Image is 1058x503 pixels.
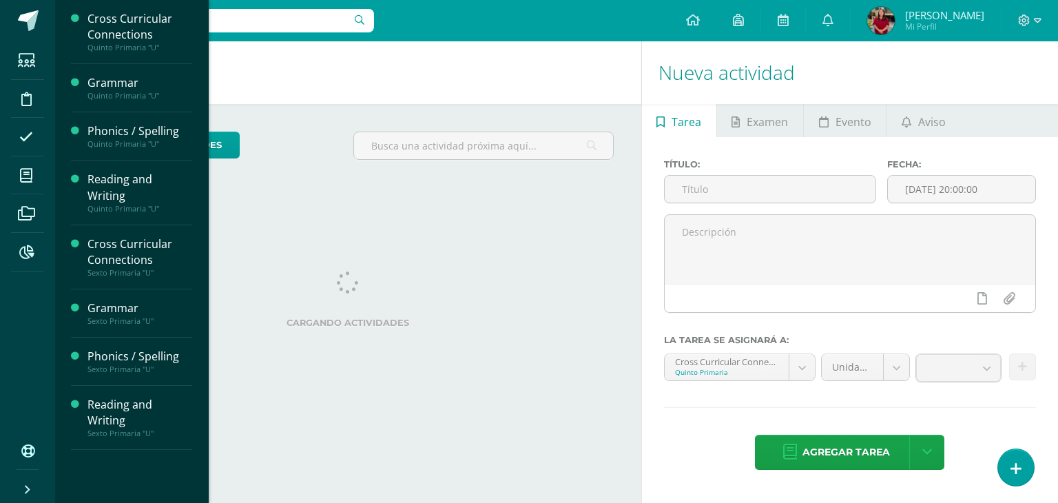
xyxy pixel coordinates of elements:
[87,139,192,149] div: Quinto Primaria "U"
[822,354,909,380] a: Unidad 3
[87,397,192,429] div: Reading and Writing
[87,123,192,139] div: Phonics / Spelling
[72,41,625,104] h1: Actividades
[87,300,192,316] div: Grammar
[87,172,192,213] a: Reading and WritingQuinto Primaria "U"
[905,8,984,22] span: [PERSON_NAME]
[87,204,192,214] div: Quinto Primaria "U"
[87,365,192,374] div: Sexto Primaria "U"
[87,11,192,43] div: Cross Curricular Connections
[87,236,192,278] a: Cross Curricular ConnectionsSexto Primaria "U"
[87,300,192,326] a: GrammarSexto Primaria "U"
[64,9,374,32] input: Busca un usuario...
[87,75,192,101] a: GrammarQuinto Primaria "U"
[83,318,614,328] label: Cargando actividades
[802,435,890,469] span: Agregar tarea
[672,105,701,138] span: Tarea
[665,354,815,380] a: Cross Curricular Connections 'U'Quinto Primaria
[867,7,895,34] img: db05960aaf6b1e545792e2ab8cc01445.png
[87,349,192,374] a: Phonics / SpellingSexto Primaria "U"
[918,105,946,138] span: Aviso
[886,104,960,137] a: Aviso
[836,105,871,138] span: Evento
[87,397,192,438] a: Reading and WritingSexto Primaria "U"
[354,132,612,159] input: Busca una actividad próxima aquí...
[87,75,192,91] div: Grammar
[87,172,192,203] div: Reading and Writing
[832,354,873,380] span: Unidad 3
[87,43,192,52] div: Quinto Primaria "U"
[87,91,192,101] div: Quinto Primaria "U"
[664,159,877,170] label: Título:
[675,367,778,377] div: Quinto Primaria
[87,349,192,365] div: Phonics / Spelling
[717,104,803,137] a: Examen
[888,176,1035,203] input: Fecha de entrega
[87,316,192,326] div: Sexto Primaria "U"
[665,176,876,203] input: Título
[664,335,1036,345] label: La tarea se asignará a:
[675,354,778,367] div: Cross Curricular Connections 'U'
[87,429,192,438] div: Sexto Primaria "U"
[658,41,1041,104] h1: Nueva actividad
[887,159,1036,170] label: Fecha:
[87,268,192,278] div: Sexto Primaria "U"
[87,123,192,149] a: Phonics / SpellingQuinto Primaria "U"
[87,236,192,268] div: Cross Curricular Connections
[804,104,886,137] a: Evento
[642,104,716,137] a: Tarea
[747,105,788,138] span: Examen
[87,11,192,52] a: Cross Curricular ConnectionsQuinto Primaria "U"
[905,21,984,32] span: Mi Perfil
